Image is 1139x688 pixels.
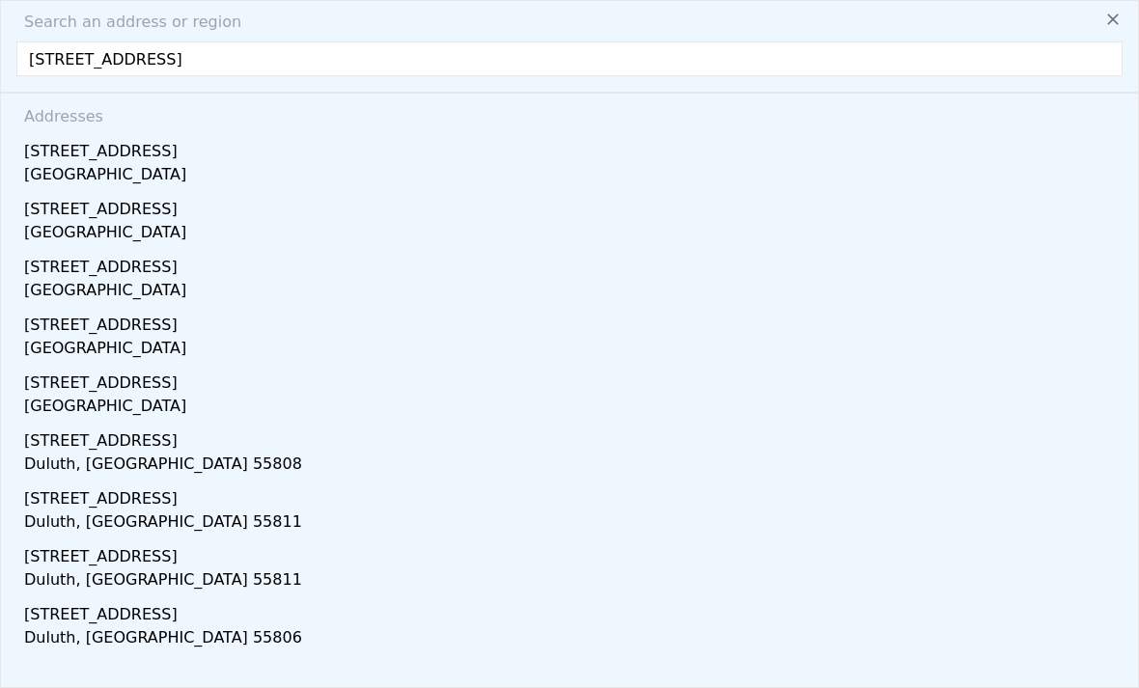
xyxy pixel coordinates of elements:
[24,364,1123,395] div: [STREET_ADDRESS]
[24,279,1123,306] div: [GEOGRAPHIC_DATA]
[24,337,1123,364] div: [GEOGRAPHIC_DATA]
[24,221,1123,248] div: [GEOGRAPHIC_DATA]
[24,537,1123,568] div: [STREET_ADDRESS]
[24,453,1123,480] div: Duluth, [GEOGRAPHIC_DATA] 55808
[24,132,1123,163] div: [STREET_ADDRESS]
[24,626,1123,653] div: Duluth, [GEOGRAPHIC_DATA] 55806
[24,248,1123,279] div: [STREET_ADDRESS]
[24,510,1123,537] div: Duluth, [GEOGRAPHIC_DATA] 55811
[24,595,1123,626] div: [STREET_ADDRESS]
[9,11,241,34] span: Search an address or region
[24,190,1123,221] div: [STREET_ADDRESS]
[24,480,1123,510] div: [STREET_ADDRESS]
[24,422,1123,453] div: [STREET_ADDRESS]
[24,306,1123,337] div: [STREET_ADDRESS]
[24,568,1123,595] div: Duluth, [GEOGRAPHIC_DATA] 55811
[16,94,1123,132] div: Addresses
[24,395,1123,422] div: [GEOGRAPHIC_DATA]
[24,163,1123,190] div: [GEOGRAPHIC_DATA]
[24,653,1123,684] div: [STREET_ADDRESS]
